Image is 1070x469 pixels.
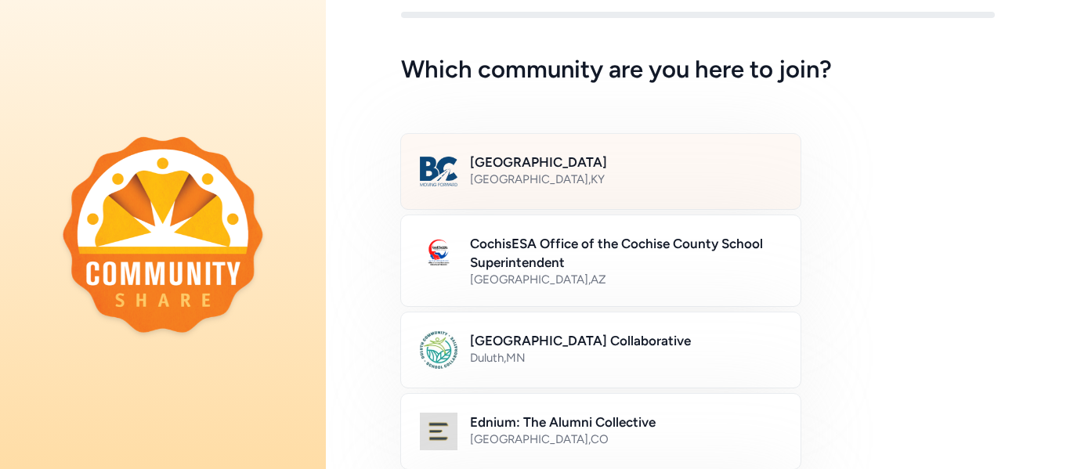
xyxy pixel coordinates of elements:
img: logo [63,136,263,332]
h2: [GEOGRAPHIC_DATA] Collaborative [470,331,782,350]
img: Logo [420,153,457,190]
img: Logo [420,413,457,450]
h5: Which community are you here to join? [401,56,995,84]
img: Logo [420,331,457,369]
h2: Ednium: The Alumni Collective [470,413,782,431]
div: Duluth , MN [470,350,782,366]
img: Logo [420,234,457,272]
h2: [GEOGRAPHIC_DATA] [470,153,782,171]
h2: CochisESA Office of the Cochise County School Superintendent [470,234,782,272]
div: [GEOGRAPHIC_DATA] , CO [470,431,782,447]
div: [GEOGRAPHIC_DATA] , AZ [470,272,782,287]
div: [GEOGRAPHIC_DATA] , KY [470,171,782,187]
